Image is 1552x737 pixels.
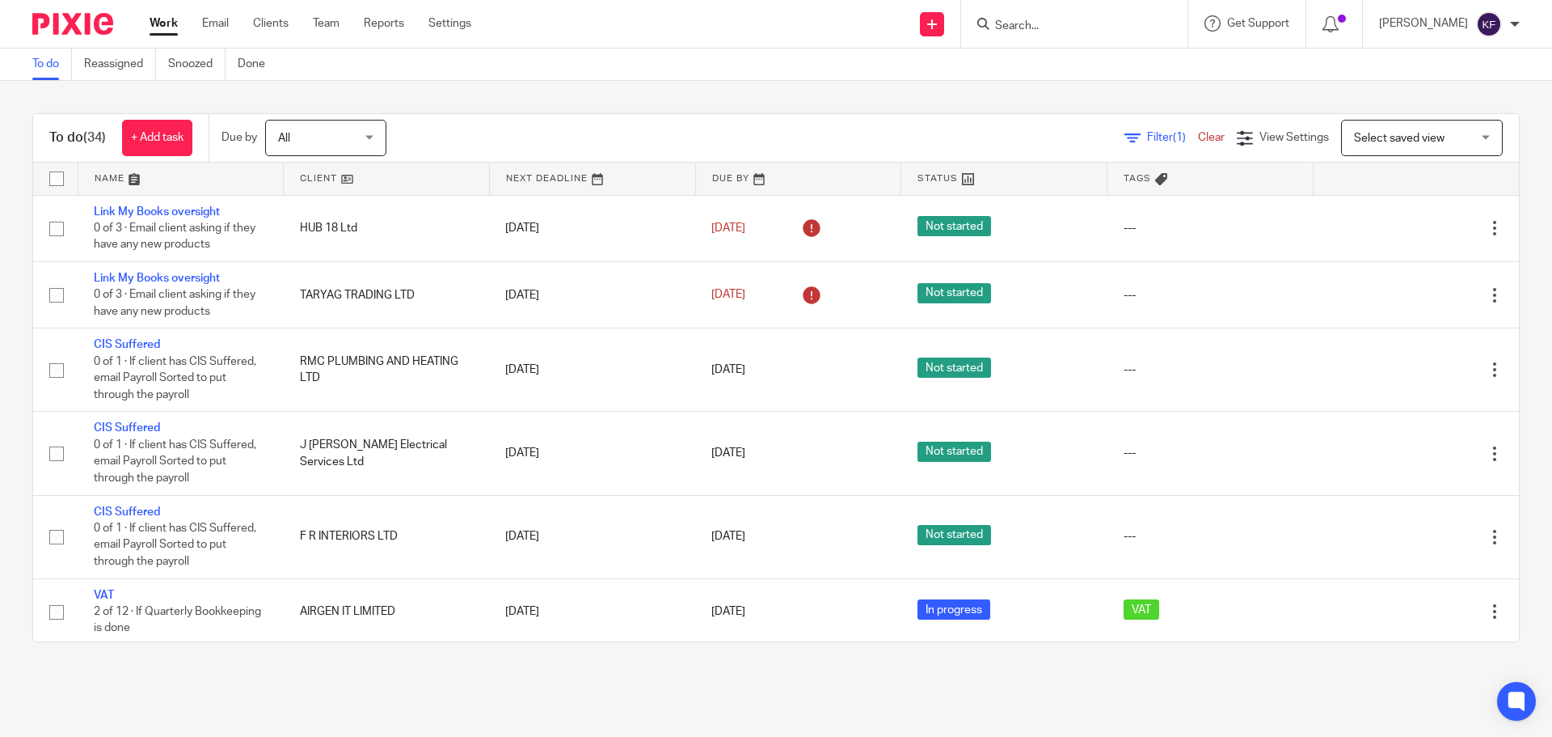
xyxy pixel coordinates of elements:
span: All [278,133,290,144]
a: Settings [428,15,471,32]
span: 2 of 12 · If Quarterly Bookkeeping is done [94,606,261,634]
span: Not started [917,525,991,545]
span: In progress [917,599,990,620]
span: (1) [1173,132,1186,143]
a: Link My Books oversight [94,273,220,284]
td: [DATE] [489,328,695,412]
div: --- [1124,362,1297,378]
span: [DATE] [711,531,745,542]
span: 0 of 3 · Email client asking if they have any new products [94,290,255,318]
a: Link My Books oversight [94,206,220,218]
span: Not started [917,216,991,236]
h1: To do [49,129,106,146]
a: Clients [253,15,289,32]
div: --- [1124,287,1297,303]
span: [DATE] [711,606,745,617]
a: CIS Suffered [94,339,160,350]
td: RMC PLUMBING AND HEATING LTD [284,328,490,412]
span: View Settings [1259,132,1329,143]
a: Reassigned [84,49,156,80]
td: TARYAG TRADING LTD [284,261,490,328]
a: Reports [364,15,404,32]
span: [DATE] [711,447,745,459]
a: To do [32,49,72,80]
td: [DATE] [489,261,695,328]
span: Not started [917,442,991,462]
a: Work [150,15,178,32]
td: J [PERSON_NAME] Electrical Services Ltd [284,412,490,495]
p: Due by [221,129,257,146]
a: Email [202,15,229,32]
a: Snoozed [168,49,226,80]
span: Tags [1124,174,1151,183]
td: [DATE] [489,195,695,261]
p: [PERSON_NAME] [1379,15,1468,32]
td: [DATE] [489,578,695,645]
span: [DATE] [711,364,745,375]
span: (34) [83,131,106,144]
div: --- [1124,528,1297,544]
div: --- [1124,220,1297,236]
input: Search [993,19,1139,34]
td: [DATE] [489,412,695,495]
span: 0 of 1 · If client has CIS Suffered, email Payroll Sorted to put through the payroll [94,439,256,484]
div: --- [1124,445,1297,461]
td: F R INTERIORS LTD [284,495,490,578]
a: CIS Suffered [94,422,160,434]
a: CIS Suffered [94,506,160,518]
span: Get Support [1227,18,1289,29]
span: 0 of 1 · If client has CIS Suffered, email Payroll Sorted to put through the payroll [94,523,256,567]
span: Not started [917,358,991,378]
span: [DATE] [711,222,745,234]
td: [DATE] [489,495,695,578]
a: Team [313,15,339,32]
img: svg%3E [1476,11,1502,37]
a: VAT [94,590,114,601]
a: Clear [1198,132,1225,143]
a: + Add task [122,120,192,156]
span: [DATE] [711,290,745,301]
span: Select saved view [1354,133,1444,144]
span: Filter [1147,132,1198,143]
td: AIRGEN IT LIMITED [284,578,490,645]
span: VAT [1124,599,1159,620]
img: Pixie [32,13,113,35]
span: 0 of 3 · Email client asking if they have any new products [94,222,255,251]
span: Not started [917,283,991,303]
a: Done [238,49,277,80]
span: 0 of 1 · If client has CIS Suffered, email Payroll Sorted to put through the payroll [94,356,256,400]
td: HUB 18 Ltd [284,195,490,261]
